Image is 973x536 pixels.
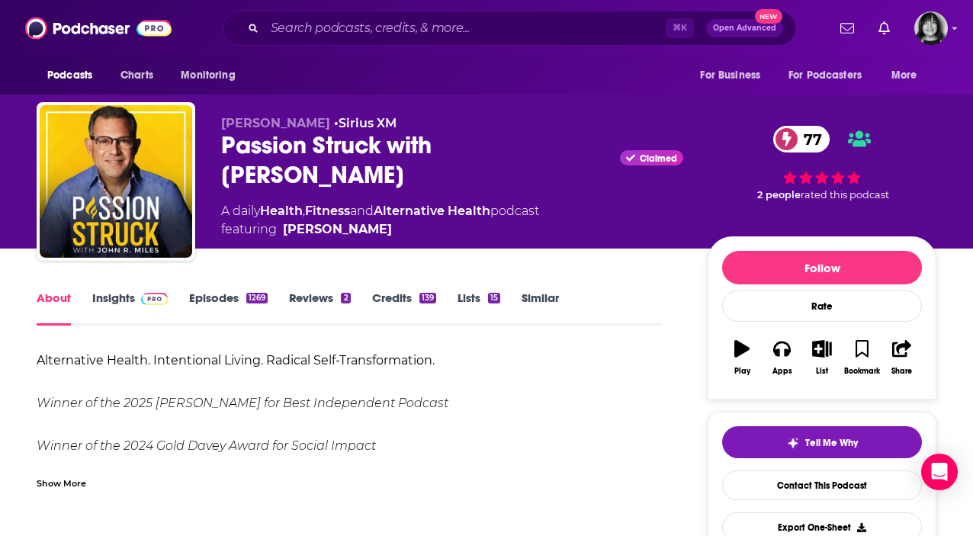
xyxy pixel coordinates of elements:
[734,367,750,376] div: Play
[708,116,936,211] div: 77 2 peoplerated this podcast
[788,126,830,152] span: 77
[762,330,801,385] button: Apps
[722,426,922,458] button: tell me why sparkleTell Me Why
[37,438,376,453] em: Winner of the 2024 Gold Davey Award for Social Impact
[221,202,539,239] div: A daily podcast
[120,65,153,86] span: Charts
[788,65,862,86] span: For Podcasters
[334,116,397,130] span: •
[914,11,948,45] img: User Profile
[374,204,490,218] a: Alternative Health
[283,220,392,239] a: [PERSON_NAME]
[341,293,350,303] div: 2
[350,204,374,218] span: and
[722,251,922,284] button: Follow
[289,290,350,326] a: Reviews2
[419,293,436,303] div: 139
[25,14,172,43] img: Podchaser - Follow, Share and Rate Podcasts
[722,290,922,322] div: Rate
[522,290,559,326] a: Similar
[189,290,268,326] a: Episodes1269
[666,18,694,38] span: ⌘ K
[246,293,268,303] div: 1269
[844,367,880,376] div: Bookmark
[689,61,779,90] button: open menu
[891,367,912,376] div: Share
[834,15,860,41] a: Show notifications dropdown
[842,330,881,385] button: Bookmark
[40,105,192,258] img: Passion Struck with John R. Miles
[111,61,162,90] a: Charts
[757,189,801,201] span: 2 people
[872,15,896,41] a: Show notifications dropdown
[141,293,168,305] img: Podchaser Pro
[37,290,71,326] a: About
[921,454,958,490] div: Open Intercom Messenger
[722,330,762,385] button: Play
[779,61,884,90] button: open menu
[713,24,776,32] span: Open Advanced
[755,9,782,24] span: New
[488,293,500,303] div: 15
[223,11,796,46] div: Search podcasts, credits, & more...
[170,61,255,90] button: open menu
[700,65,760,86] span: For Business
[372,290,436,326] a: Credits139
[787,437,799,449] img: tell me why sparkle
[640,155,677,162] span: Claimed
[305,204,350,218] a: Fitness
[458,290,500,326] a: Lists15
[339,116,397,130] a: Sirius XM
[37,61,112,90] button: open menu
[914,11,948,45] span: Logged in as parkdalepublicity1
[891,65,917,86] span: More
[914,11,948,45] button: Show profile menu
[805,437,858,449] span: Tell Me Why
[773,126,830,152] a: 77
[260,204,303,218] a: Health
[706,19,783,37] button: Open AdvancedNew
[265,16,666,40] input: Search podcasts, credits, & more...
[37,353,435,367] strong: Alternative Health. Intentional Living. Radical Self-Transformation.
[221,220,539,239] span: featuring
[37,396,448,410] em: Winner of the 2025 [PERSON_NAME] for Best Independent Podcast
[47,65,92,86] span: Podcasts
[801,189,889,201] span: rated this podcast
[303,204,305,218] span: ,
[772,367,792,376] div: Apps
[816,367,828,376] div: List
[722,470,922,500] a: Contact This Podcast
[221,116,330,130] span: [PERSON_NAME]
[181,65,235,86] span: Monitoring
[802,330,842,385] button: List
[92,290,168,326] a: InsightsPodchaser Pro
[882,330,922,385] button: Share
[881,61,936,90] button: open menu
